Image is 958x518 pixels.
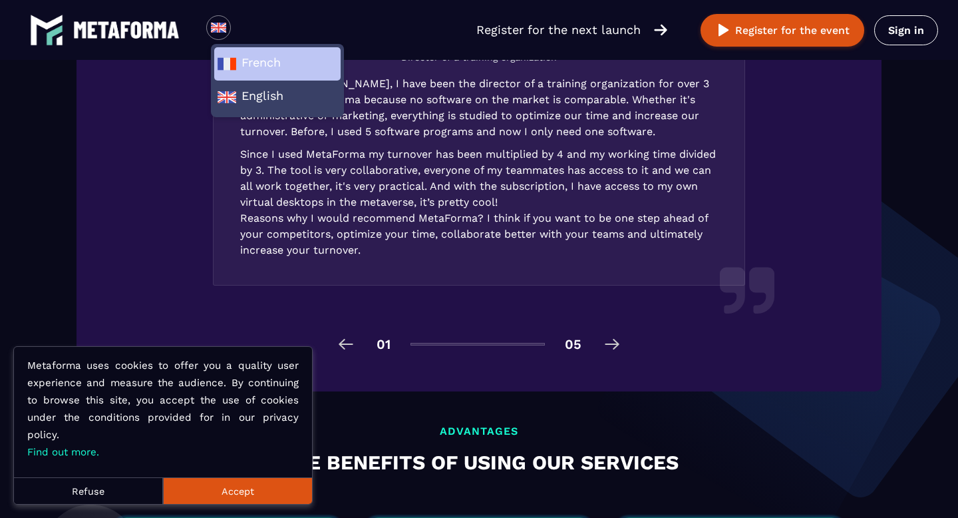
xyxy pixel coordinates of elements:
[163,477,312,504] button: Accept
[27,357,299,461] p: Metaforma uses cookies to offer you a quality user experience and measure the audience. By contin...
[210,19,227,36] img: en
[14,477,163,504] button: Refuse
[30,13,63,47] img: logo
[217,54,237,74] img: fr
[240,76,718,258] p: My name is [PERSON_NAME], I have been the director of a training organization for over 3 years. I...
[715,22,732,39] img: play
[874,15,938,45] a: Sign in
[217,87,338,107] span: English
[113,447,845,477] h2: The benefits of using our services
[565,336,581,352] span: 05
[654,23,667,37] img: arrow-right
[27,446,99,458] a: Find out more.
[335,334,357,355] img: arrow
[242,22,252,38] input: Search for option
[231,15,263,45] div: Search for option
[377,336,391,352] span: 01
[73,21,180,39] img: logo
[476,21,641,39] p: Register for the next launch
[701,14,864,47] button: Register for the event
[601,334,623,355] img: arrow
[217,87,237,107] img: en
[217,54,338,74] span: French
[113,425,845,437] p: ADVANTAGES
